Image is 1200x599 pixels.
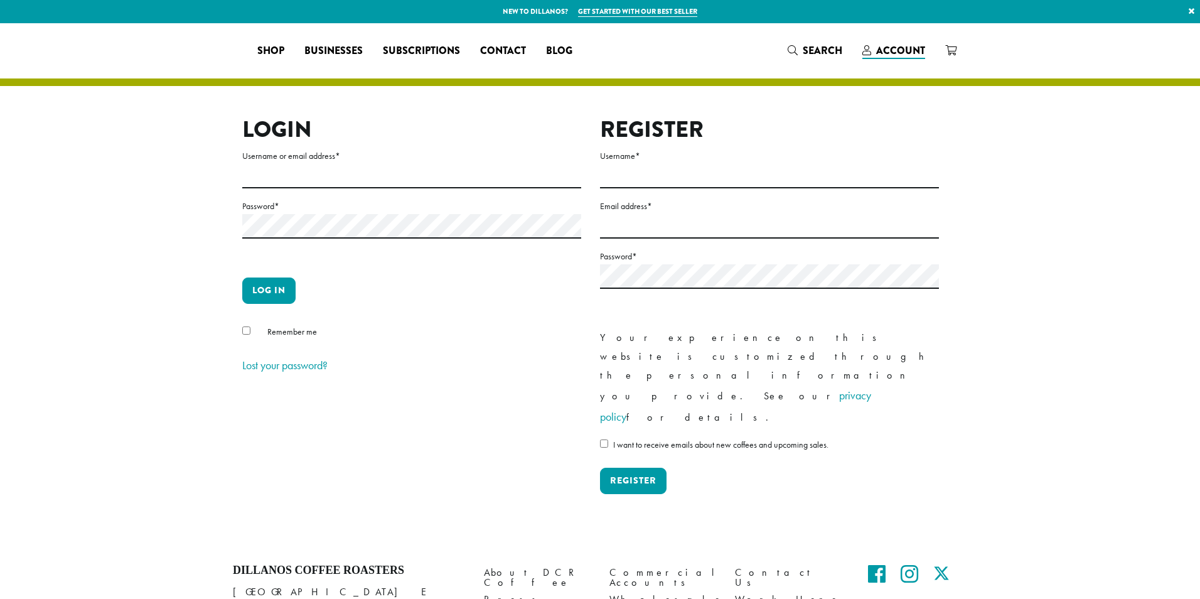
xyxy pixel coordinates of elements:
input: I want to receive emails about new coffees and upcoming sales. [600,440,608,448]
a: Contact Us [735,564,842,591]
a: Get started with our best seller [578,6,697,17]
h4: Dillanos Coffee Roasters [233,564,465,578]
label: Username or email address [242,148,581,164]
a: Commercial Accounts [609,564,716,591]
h2: Register [600,116,939,143]
span: Search [803,43,842,58]
a: Shop [247,41,294,61]
button: Register [600,468,667,494]
a: Search [778,40,852,61]
span: Shop [257,43,284,59]
span: I want to receive emails about new coffees and upcoming sales. [613,439,828,450]
span: Contact [480,43,526,59]
label: Username [600,148,939,164]
a: privacy policy [600,388,871,424]
label: Password [242,198,581,214]
button: Log in [242,278,296,304]
span: Account [876,43,925,58]
a: About DCR Coffee [484,564,591,591]
label: Password [600,249,939,264]
label: Email address [600,198,939,214]
span: Remember me [267,326,317,337]
span: Blog [546,43,572,59]
p: Your experience on this website is customized through the personal information you provide. See o... [600,328,939,428]
span: Subscriptions [383,43,460,59]
a: Lost your password? [242,358,328,372]
span: Businesses [304,43,363,59]
h2: Login [242,116,581,143]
